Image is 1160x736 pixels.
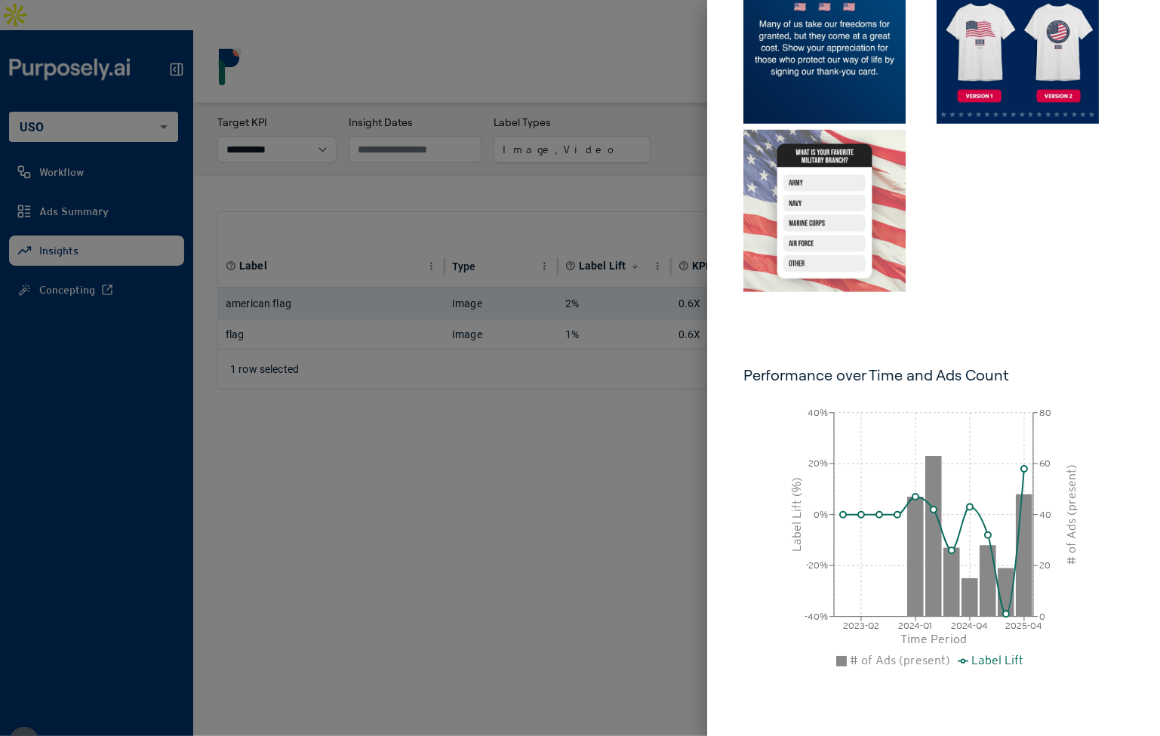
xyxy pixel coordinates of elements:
[743,130,906,292] img: imgce2cbcec7f41ed9fcaeb66d19fbb9b33
[1039,459,1051,470] tspan: 60
[806,561,828,571] tspan: -20%
[1006,621,1043,631] tspan: 2025-04
[1039,561,1051,571] tspan: 20
[971,653,1023,667] span: Label Lift
[805,611,828,622] tspan: -40%
[789,477,804,552] tspan: Label Lift (%)
[900,632,967,646] tspan: Time Period
[952,621,989,631] tspan: 2024-Q4
[843,621,879,631] tspan: 2023-Q2
[1064,464,1078,565] tspan: # of Ads (present)
[808,459,828,470] tspan: 20%
[743,365,1124,386] h6: Performance over Time and Ads Count
[1039,510,1051,520] tspan: 40
[808,408,828,418] tspan: 40%
[850,653,950,667] span: # of Ads (present)
[1039,611,1045,622] tspan: 0
[899,621,933,631] tspan: 2024-Q1
[814,510,828,520] tspan: 0%
[1039,408,1051,418] tspan: 80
